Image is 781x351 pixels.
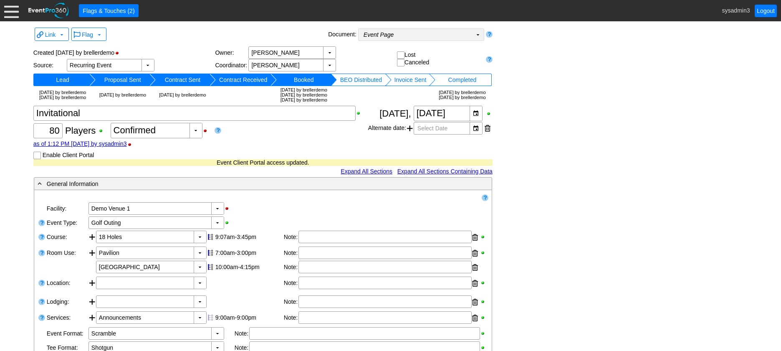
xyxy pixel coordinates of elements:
[207,247,214,259] div: Show this item on timeline; click to toggle
[216,74,271,86] td: Change status to Contract Received
[46,276,88,295] div: Location:
[215,249,282,256] div: 7:00am-3:00pm
[215,234,282,240] div: 9:07am-3:45pm
[224,220,234,226] div: Show Event Type when printing; click to hide Event Type when printing.
[202,128,212,134] div: Hide Guest Count Status when printing; click to show Guest Count Status when printing.
[207,261,214,273] div: Show this item on timeline; click to toggle
[37,30,66,39] span: Link
[215,62,248,69] div: Coordinator:
[127,142,136,148] div: Hide Guest Count Stamp when printing; click to show Guest Count Stamp when printing.
[96,74,149,86] td: Change status to Proposal Sent
[65,125,96,136] span: Players
[224,206,234,211] div: Hide Facility when printing; click to show Facility when printing.
[435,86,489,104] td: [DATE] by brellerdemo [DATE] by brellerdemo
[46,295,88,310] div: Lodging:
[480,234,488,240] div: Show Course when printing; click to hide Course when printing.
[341,168,392,175] a: Expand All Sections
[214,261,283,273] div: Edit start & end times
[472,277,478,290] div: Remove location
[379,108,411,119] span: [DATE],
[33,46,215,59] div: Created [DATE] by brellerdemo
[326,28,358,43] div: Document:
[480,299,488,305] div: Show Lodging when printing; click to hide Lodging when printing.
[284,261,298,274] div: Note:
[46,310,88,326] div: Services:
[486,111,493,117] div: Show Event Date when printing; click to hide Event Date when printing.
[284,231,298,244] div: Note:
[36,86,90,104] td: [DATE] by brellerdemo [DATE] by brellerdemo
[98,128,108,134] div: Show Guest Count when printing; click to hide Guest Count when printing.
[73,30,103,39] span: Flag
[207,231,214,243] div: Show this item on timeline; click to toggle
[284,277,298,290] div: Note:
[277,86,331,104] td: [DATE] by brellerdemo [DATE] by brellerdemo [DATE] by brellerdemo
[416,122,449,134] span: Select Date
[480,280,488,286] div: Show Location when printing; click to hide Location when printing.
[33,159,493,166] div: Event Client Portal access updated.
[46,246,88,276] div: Room Use:
[36,74,90,86] td: Change status to Lead
[284,247,298,260] div: Note:
[27,1,71,20] img: EventPro360
[397,168,493,175] a: Expand All Sections Containing Data
[472,296,478,308] div: Remove lodging
[82,31,93,38] span: Flag
[46,216,88,230] div: Event Type:
[480,331,488,336] div: Show Event Format when printing; click to hide Event Format when printing.
[214,311,283,324] div: Edit start & end times
[480,250,488,256] div: Show Room Use when printing; click to hide Room Use when printing.
[480,345,488,351] div: Show Tee Format when printing; click to hide Tee Format when printing.
[215,49,248,56] div: Owner:
[215,264,282,270] div: 10:00am-4:15pm
[81,6,136,15] span: Flags & Touches (2)
[722,7,750,13] span: sysadmin3
[88,247,96,275] div: Add room
[397,51,482,67] div: Lost Canceled
[207,311,214,324] div: Don't show this item on timeline; click to toggle
[277,74,331,86] td: Change status to Booked
[88,311,96,326] div: Add service
[43,152,94,158] label: Enable Client Portal
[81,7,136,15] span: Flags & Touches (2)
[485,122,490,135] div: Remove this date
[356,110,365,116] div: Show Event Title when printing; click to hide Event Title when printing.
[392,74,429,86] td: Change status to Invoice Sent
[337,74,385,86] td: Change status to BEO Distributed
[472,261,478,274] div: Remove room
[472,231,478,244] div: Remove course
[214,231,283,243] div: Edit start & end times
[4,3,19,18] div: Menu: Click or 'Crtl+M' to toggle menu open/close
[284,311,298,325] div: Note:
[407,122,413,135] span: Add another alternate date
[235,327,249,340] div: Note:
[480,315,488,320] div: Show Services when printing; click to hide Services when printing.
[47,181,99,187] span: General Information
[46,326,88,341] div: Event Format:
[46,230,88,246] div: Course:
[214,247,283,259] div: Edit start & end times
[755,5,777,17] a: Logout
[36,179,456,188] div: General Information
[368,121,493,135] div: Alternate date:
[364,31,394,38] i: Event Page
[472,312,478,324] div: Remove service
[46,201,88,216] div: Facility:
[96,86,149,104] td: [DATE] by brellerdemo
[45,31,56,38] span: Link
[88,277,96,294] div: Add room
[156,74,210,86] td: Change status to Contract Sent
[33,62,67,69] div: Source:
[284,295,298,309] div: Note:
[33,140,127,147] a: as of 1:12 PM [DATE] by sysadmin3
[215,314,282,321] div: 9:00am-9:00pm
[88,295,96,310] div: Add lodging (or copy when double-clicked)
[114,50,124,56] div: Hide Status Bar when printing; click to show Status Bar when printing.
[435,74,489,86] td: Change status to Completed
[88,231,96,245] div: Add course
[156,86,210,104] td: [DATE] by brellerdemo
[472,247,478,259] div: Remove room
